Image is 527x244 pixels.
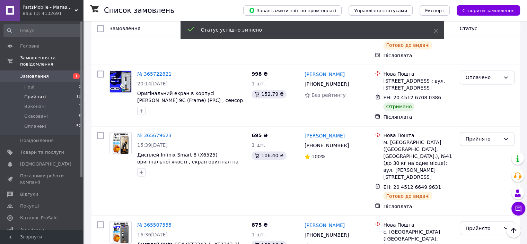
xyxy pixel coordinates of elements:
[383,102,414,111] div: Отримано
[249,7,336,14] span: Завантажити звіт по пром-оплаті
[383,192,432,200] div: Готово до видачі
[466,224,500,232] div: Прийнято
[201,26,416,33] div: Статус успішно змінено
[137,232,168,237] span: 16:36[DATE]
[137,133,172,138] a: № 365679623
[73,73,80,79] span: 1
[252,151,286,160] div: 106.40 ₴
[383,70,454,77] div: Нова Пошта
[137,142,168,148] span: 15:39[DATE]
[460,26,477,31] span: Статус
[252,133,267,138] span: 695 ₴
[76,94,81,100] span: 18
[23,4,74,10] span: PartsMobile - Магазин запчастин (телефони, планшети, ноутбуки)
[303,141,350,150] div: [PHONE_NUMBER]
[24,123,46,129] span: Оплачені
[24,113,48,119] span: Скасовані
[20,203,39,209] span: Покупці
[511,202,525,216] button: Чат з покупцем
[462,8,515,13] span: Створити замовлення
[243,5,342,16] button: Завантажити звіт по пром-оплаті
[252,142,265,148] span: 1 шт.
[137,222,172,227] a: № 365507555
[457,5,520,16] button: Створити замовлення
[20,173,64,185] span: Показники роботи компанії
[20,149,64,155] span: Товари та послуги
[20,137,54,144] span: Повідомлення
[450,7,520,13] a: Створити замовлення
[252,232,265,237] span: 1 шт.
[305,132,345,139] a: [PERSON_NAME]
[383,77,454,91] div: [STREET_ADDRESS]: вул. [STREET_ADDRESS]
[20,215,58,221] span: Каталог ProSale
[252,81,265,86] span: 1 шт.
[137,71,172,77] a: № 365722821
[109,70,132,93] a: Фото товару
[383,41,432,49] div: Готово до видачі
[303,230,350,239] div: [PHONE_NUMBER]
[109,26,140,31] span: Замовлення
[109,221,132,243] a: Фото товару
[137,152,238,171] a: Дисплей Infinix Smart 8 (X6525) оригінальної якості , екран оригінал на Інфінікс Смарт 8
[305,71,345,78] a: [PERSON_NAME]
[20,227,44,233] span: Аналітика
[104,6,174,15] h1: Список замовлень
[79,103,81,110] span: 1
[383,52,454,59] div: Післяплата
[305,221,345,228] a: [PERSON_NAME]
[506,223,521,238] button: Наверх
[23,10,83,17] div: Ваш ID: 4132691
[79,84,81,90] span: 0
[137,29,194,35] a: 2 товара у замовленні
[311,154,325,159] span: 100%
[383,221,454,228] div: Нова Пошта
[24,94,46,100] span: Прийняті
[3,24,82,37] input: Пошук
[466,74,500,81] div: Оплачено
[252,90,286,98] div: 152.79 ₴
[383,113,454,120] div: Післяплата
[383,95,441,100] span: ЕН: 20 4512 6708 0386
[420,5,450,16] button: Експорт
[20,191,38,197] span: Відгуки
[383,139,454,180] div: м. [GEOGRAPHIC_DATA] ([GEOGRAPHIC_DATA], [GEOGRAPHIC_DATA].), №41 (до 30 кг на одне місце): вул. ...
[383,203,454,210] div: Післяплата
[76,123,81,129] span: 52
[252,222,267,227] span: 875 ₴
[110,71,131,92] img: Фото товару
[20,43,39,49] span: Головна
[383,132,454,139] div: Нова Пошта
[20,161,71,167] span: [DEMOGRAPHIC_DATA]
[113,132,129,154] img: Фото товару
[79,113,81,119] span: 8
[383,184,441,190] span: ЕН: 20 4512 6649 9631
[466,135,500,143] div: Прийнято
[252,71,267,77] span: 998 ₴
[24,103,46,110] span: Виконані
[113,221,129,243] img: Фото товару
[137,81,168,86] span: 20:14[DATE]
[425,8,445,13] span: Експорт
[137,91,243,110] a: Оригінальний екран в корпусі [PERSON_NAME] 9C (Frame) (PRC) , сенсор на Ксіомі Редмі 9С
[109,132,132,154] a: Фото товару
[303,79,350,89] div: [PHONE_NUMBER]
[20,73,49,79] span: Замовлення
[349,5,413,16] button: Управління статусами
[20,55,83,67] span: Замовлення та повідомлення
[24,84,34,90] span: Нові
[311,92,346,98] span: Без рейтингу
[354,8,407,13] span: Управління статусами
